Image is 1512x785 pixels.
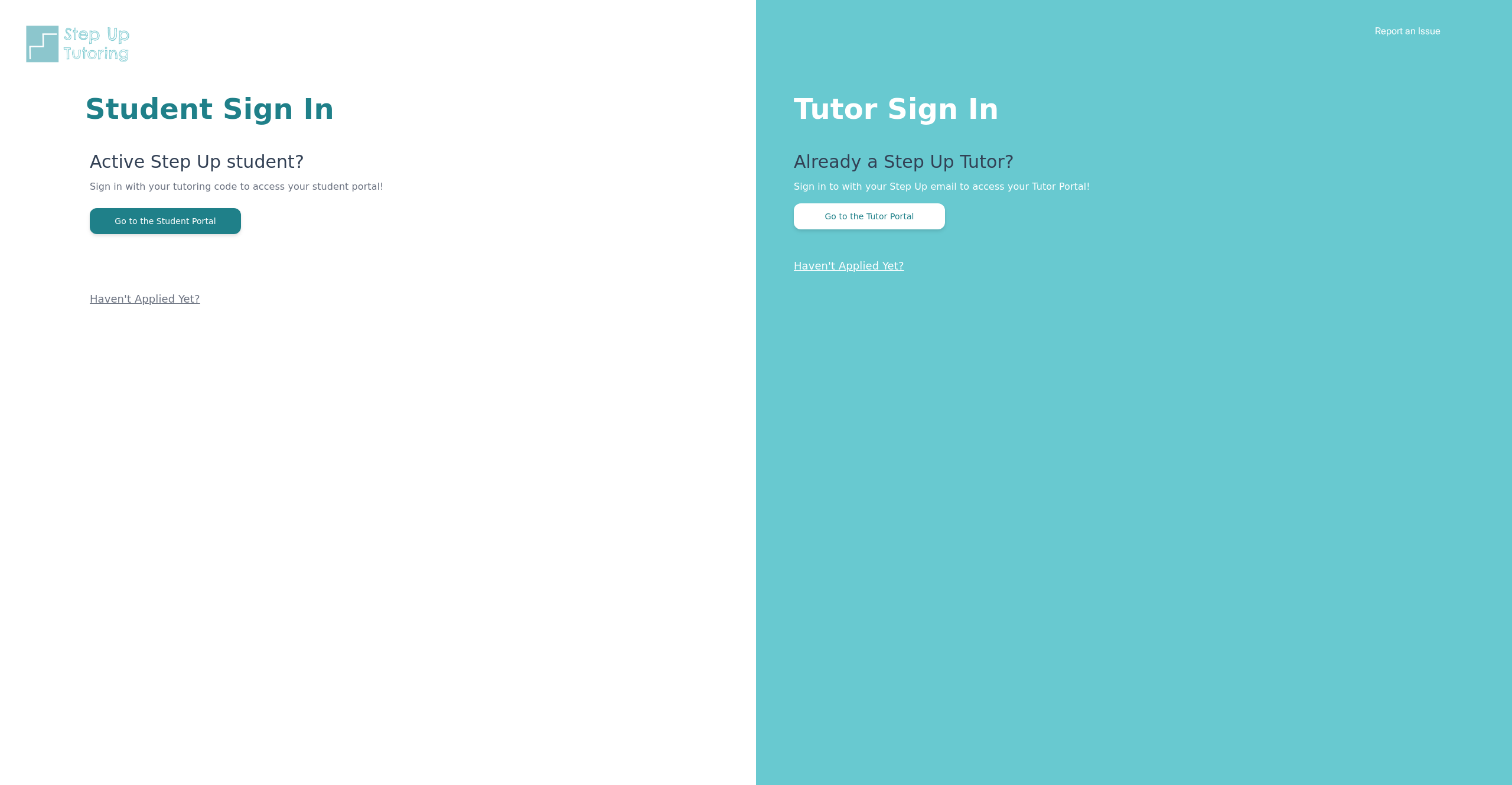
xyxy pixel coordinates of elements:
button: Go to the Student Portal [90,208,241,234]
h1: Student Sign In [85,95,614,123]
a: Haven't Applied Yet? [794,259,904,272]
p: Sign in with your tutoring code to access your student portal! [90,180,614,208]
a: Haven't Applied Yet? [90,293,200,305]
button: Go to the Tutor Portal [794,203,945,229]
p: Sign in to with your Step Up email to access your Tutor Portal! [794,180,1465,194]
h1: Tutor Sign In [794,90,1465,123]
a: Report an Issue [1375,25,1441,37]
p: Already a Step Up Tutor? [794,151,1465,180]
a: Go to the Tutor Portal [794,210,945,222]
a: Go to the Student Portal [90,215,241,226]
img: Step Up Tutoring horizontal logo [24,24,137,64]
p: Active Step Up student? [90,151,614,180]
